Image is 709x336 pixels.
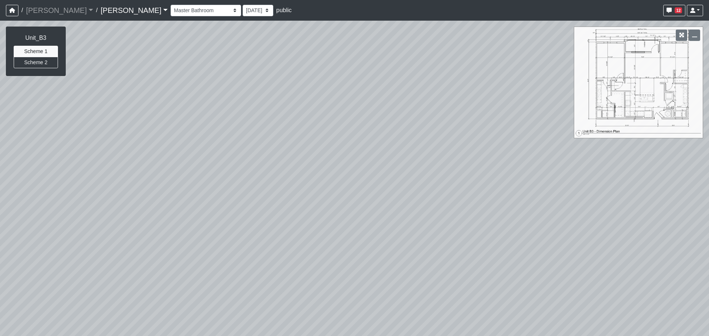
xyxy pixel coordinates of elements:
button: Scheme 2 [14,57,58,68]
span: / [93,3,100,18]
button: 12 [663,5,685,16]
button: Scheme 1 [14,46,58,57]
a: [PERSON_NAME] [26,3,93,18]
iframe: Ybug feedback widget [6,321,49,336]
h6: Unit_B3 [14,34,58,41]
span: public [276,7,292,13]
span: / [18,3,26,18]
span: 12 [675,7,682,13]
a: [PERSON_NAME] [100,3,168,18]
